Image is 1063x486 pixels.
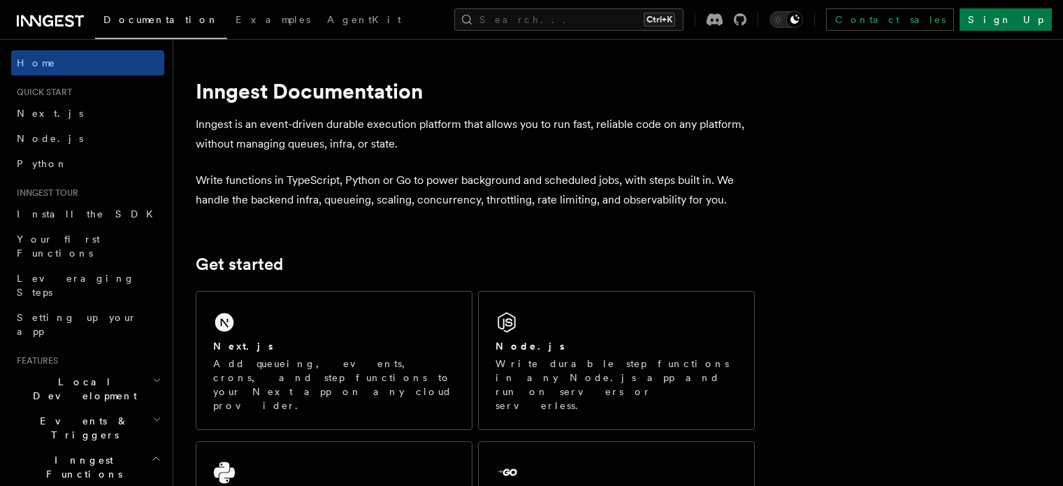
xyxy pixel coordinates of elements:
[454,8,684,31] button: Search...Ctrl+K
[11,101,164,126] a: Next.js
[103,14,219,25] span: Documentation
[17,273,135,298] span: Leveraging Steps
[11,126,164,151] a: Node.js
[196,255,283,274] a: Get started
[11,408,164,448] button: Events & Triggers
[644,13,675,27] kbd: Ctrl+K
[17,108,83,119] span: Next.js
[826,8,954,31] a: Contact sales
[496,357,737,413] p: Write durable step functions in any Node.js app and run on servers or serverless.
[11,355,58,366] span: Features
[17,234,100,259] span: Your first Functions
[11,453,151,481] span: Inngest Functions
[11,414,152,442] span: Events & Triggers
[11,187,78,199] span: Inngest tour
[319,4,410,38] a: AgentKit
[11,375,152,403] span: Local Development
[196,291,472,430] a: Next.jsAdd queueing, events, crons, and step functions to your Next app on any cloud provider.
[17,133,83,144] span: Node.js
[327,14,401,25] span: AgentKit
[11,151,164,176] a: Python
[17,312,137,337] span: Setting up your app
[17,158,68,169] span: Python
[213,339,273,353] h2: Next.js
[11,227,164,266] a: Your first Functions
[11,87,72,98] span: Quick start
[11,266,164,305] a: Leveraging Steps
[11,201,164,227] a: Install the SDK
[227,4,319,38] a: Examples
[95,4,227,39] a: Documentation
[196,115,755,154] p: Inngest is an event-driven durable execution platform that allows you to run fast, reliable code ...
[11,305,164,344] a: Setting up your app
[769,11,803,28] button: Toggle dark mode
[17,56,56,70] span: Home
[236,14,310,25] span: Examples
[11,50,164,76] a: Home
[196,78,755,103] h1: Inngest Documentation
[960,8,1052,31] a: Sign Up
[196,171,755,210] p: Write functions in TypeScript, Python or Go to power background and scheduled jobs, with steps bu...
[496,339,565,353] h2: Node.js
[17,208,161,220] span: Install the SDK
[213,357,455,413] p: Add queueing, events, crons, and step functions to your Next app on any cloud provider.
[11,369,164,408] button: Local Development
[478,291,755,430] a: Node.jsWrite durable step functions in any Node.js app and run on servers or serverless.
